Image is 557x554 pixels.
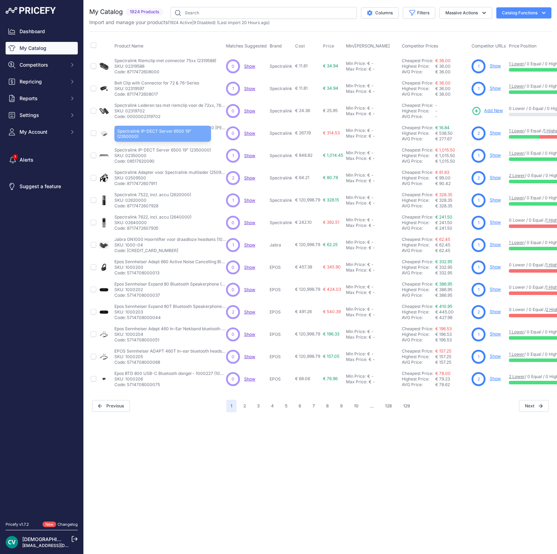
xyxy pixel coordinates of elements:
div: € [369,66,371,72]
div: Min Price: [346,61,366,66]
button: Go to page 5 [281,400,292,412]
button: Go to page 129 [399,400,414,412]
span: - [435,114,437,119]
div: Max Price: [346,156,367,161]
span: 1 [232,86,234,92]
span: - [435,103,437,108]
span: 1 [478,63,480,69]
div: - [370,239,374,245]
span: Competitor Prices [402,43,438,49]
a: Show [490,309,501,314]
div: € [369,178,371,184]
div: € [367,217,370,223]
span: € 538.50 [435,131,453,136]
span: Show [244,153,255,158]
a: Show [244,220,255,225]
div: € [367,105,370,111]
button: Columns [361,7,399,19]
a: Cheapest Price: [402,58,433,63]
div: € 36.00 [435,91,469,97]
div: € 241.50 [435,226,469,231]
a: My Catalog [6,42,78,54]
div: Max Price: [346,178,367,184]
a: Show [490,376,501,381]
div: € 277.67 [435,136,469,142]
button: Go to page 2 [239,400,250,412]
p: SKU: 02319588 [114,64,216,69]
button: Go to page 7 [308,400,319,412]
div: Min Price: [346,195,366,200]
p: Spectralink Riemclip met connector 75xx (2319588) [114,58,216,64]
div: € [367,150,370,156]
a: Show [490,63,501,68]
a: Cheapest Price: [402,214,433,220]
div: - [370,150,374,156]
div: € [369,200,371,206]
span: 0 [232,130,234,136]
div: AVG Price: [402,158,435,164]
p: Spectralink [270,220,292,226]
span: € 80.78 [323,175,338,180]
a: 2 Lower [509,173,525,178]
div: € [367,239,370,245]
div: € [367,83,370,89]
a: Show [490,153,501,158]
span: € 241.50 [435,220,452,225]
input: Search [171,7,357,19]
a: Show [244,354,255,359]
p: Code: 8717472608000 [114,69,216,75]
a: [EMAIL_ADDRESS][DOMAIN_NAME] [22,543,95,548]
a: Show [244,376,255,382]
button: Filters [403,7,435,19]
span: 1 [478,86,480,92]
span: Product Name [114,43,143,49]
a: Show [244,131,255,136]
a: Cheapest Price: [402,170,433,175]
div: - [370,83,374,89]
div: Highest Price: [402,175,435,181]
button: Cost [295,43,306,49]
div: Highest Price: [402,131,435,136]
a: Show [490,130,501,135]
div: - [371,200,375,206]
span: € 11.81 [295,86,308,91]
a: Show [490,242,501,247]
div: Highest Price: [402,86,435,91]
span: € 120,998.79 [295,197,320,202]
div: Highest Price: [402,108,435,114]
button: Go to page 6 [294,400,306,412]
a: Show [244,175,255,180]
img: Pricefy Logo [6,7,56,14]
a: Cheapest Price: [402,281,433,287]
p: Jabra GN1000 Hoornlifter voor draadloze headsets (1000-04) [114,237,226,242]
span: Price [323,43,334,49]
span: € 36.00 [435,64,451,69]
span: Price Position [509,43,536,49]
p: SKU: 02319597 [114,86,199,91]
button: Go to page 10 [350,400,363,412]
span: € 36.00 [435,86,451,91]
div: € [367,128,370,133]
span: 1 [478,153,480,159]
span: 2 [477,130,480,136]
a: Cheapest Price: [402,304,433,309]
h2: My Catalog [89,7,123,17]
div: € [367,172,370,178]
a: 9 Disabled [194,20,214,25]
span: € 848.82 [295,153,313,158]
span: Repricing [20,78,65,85]
a: Cheapest Price: [402,237,433,242]
a: € 410.95 [435,304,452,309]
span: € 392.51 [323,220,339,225]
div: € 328.35 [435,203,469,209]
a: Cheapest Price: [402,326,433,331]
span: Show [244,265,255,270]
a: Show [490,197,501,202]
a: € 36.00 [435,80,451,86]
p: SKU: 02640000 [114,220,191,226]
a: Add New [472,106,503,116]
span: Show [244,86,255,91]
div: Spectralink IP-DECT Server 6500 19" (2350000) [114,126,211,142]
nav: Sidebar [6,25,78,513]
